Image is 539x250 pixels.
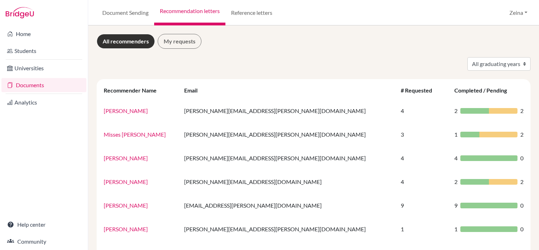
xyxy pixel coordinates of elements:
span: 4 [454,154,458,162]
td: 3 [396,123,450,146]
td: [PERSON_NAME][EMAIL_ADDRESS][PERSON_NAME][DOMAIN_NAME] [180,217,396,241]
span: 2 [520,178,523,186]
div: Completed / Pending [454,87,514,94]
span: 2 [520,130,523,139]
a: [PERSON_NAME] [104,155,148,161]
a: [PERSON_NAME] [104,107,148,114]
a: All recommenders [97,34,155,49]
span: 1 [454,130,458,139]
td: [PERSON_NAME][EMAIL_ADDRESS][PERSON_NAME][DOMAIN_NAME] [180,146,396,170]
span: 0 [520,201,523,210]
td: [PERSON_NAME][EMAIL_ADDRESS][PERSON_NAME][DOMAIN_NAME] [180,123,396,146]
span: 0 [520,154,523,162]
td: 4 [396,146,450,170]
div: Recommender Name [104,87,164,94]
span: 9 [454,201,458,210]
td: 4 [396,99,450,123]
td: [EMAIL_ADDRESS][PERSON_NAME][DOMAIN_NAME] [180,194,396,217]
span: 2 [454,178,458,186]
div: # Requested [401,87,439,94]
span: 1 [454,225,458,233]
td: 4 [396,170,450,194]
a: Community [1,234,86,249]
td: [PERSON_NAME][EMAIL_ADDRESS][PERSON_NAME][DOMAIN_NAME] [180,99,396,123]
td: [PERSON_NAME][EMAIL_ADDRESS][DOMAIN_NAME] [180,170,396,194]
div: Email [184,87,205,94]
a: My requests [158,34,201,49]
img: Bridge-U [6,7,34,18]
span: 0 [520,225,523,233]
button: Zeina [506,6,531,19]
a: Home [1,27,86,41]
a: Help center [1,218,86,232]
a: Universities [1,61,86,75]
a: Analytics [1,95,86,109]
span: 2 [520,107,523,115]
td: 9 [396,194,450,217]
a: [PERSON_NAME] [104,226,148,232]
a: Documents [1,78,86,92]
a: Students [1,44,86,58]
a: Misses [PERSON_NAME] [104,131,166,138]
span: 2 [454,107,458,115]
td: 1 [396,217,450,241]
a: [PERSON_NAME] [104,202,148,209]
a: [PERSON_NAME] [104,178,148,185]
